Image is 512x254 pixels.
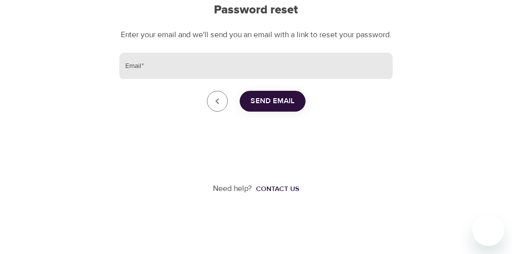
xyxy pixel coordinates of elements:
a: Contact us [252,184,299,194]
h2: Password reset [119,3,393,17]
button: Send Email [240,91,306,112]
a: close [207,91,228,112]
iframe: Button to launch messaging window [472,214,504,246]
span: Send Email [251,95,295,108]
p: Need help? [213,183,252,194]
keeper-lock: Open Keeper Popup [375,60,387,71]
p: Enter your email and we'll send you an email with a link to reset your password. [119,29,393,41]
div: Contact us [256,184,299,194]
